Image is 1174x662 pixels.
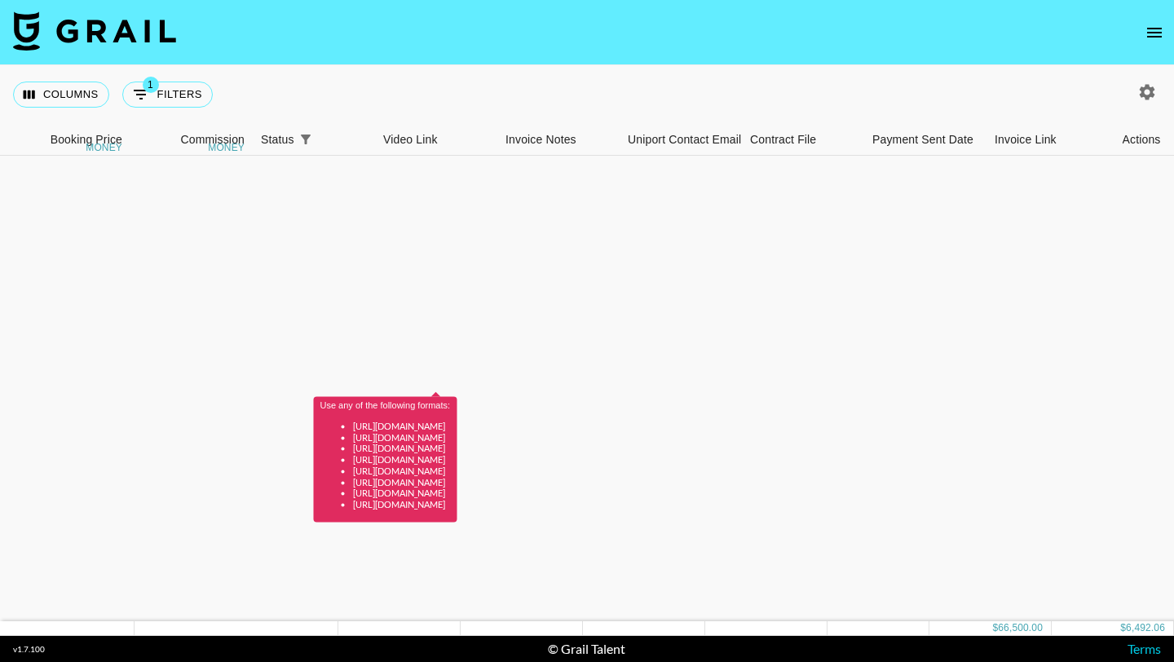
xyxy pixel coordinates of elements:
div: Uniport Contact Email [628,124,741,156]
div: © Grail Talent [548,641,625,657]
button: Sort [317,128,340,151]
button: open drawer [1138,16,1171,49]
a: Terms [1128,641,1161,656]
div: $ [1120,621,1126,635]
div: Payment Sent Date [872,124,973,156]
div: Uniport Contact Email [620,124,742,156]
div: money [208,143,245,152]
li: [URL][DOMAIN_NAME] [353,431,451,443]
button: Show filters [294,128,317,151]
div: Video Link [383,124,438,156]
img: Grail Talent [13,11,176,51]
div: Invoice Link [995,124,1057,156]
li: [URL][DOMAIN_NAME] [353,454,451,466]
div: Contract File [742,124,864,156]
div: Invoice Link [986,124,1109,156]
div: Status [261,124,294,156]
div: Actions [1123,124,1161,156]
div: money [86,143,122,152]
span: 1 [143,77,159,93]
li: [URL][DOMAIN_NAME] [353,420,451,431]
div: Actions [1109,124,1174,156]
div: Contract File [750,124,816,156]
div: Invoice Notes [497,124,620,156]
li: [URL][DOMAIN_NAME] [353,488,451,499]
div: 66,500.00 [998,621,1043,635]
div: v 1.7.100 [13,644,45,655]
li: [URL][DOMAIN_NAME] [353,443,451,454]
div: $ [992,621,998,635]
div: Video Link [375,124,497,156]
div: Commission [180,124,245,156]
li: [URL][DOMAIN_NAME] [353,499,451,510]
div: 6,492.06 [1126,621,1165,635]
div: Booking Price [51,124,122,156]
li: [URL][DOMAIN_NAME] [353,476,451,488]
div: Status [253,124,375,156]
button: Select columns [13,82,109,108]
div: Invoice Notes [505,124,576,156]
div: Payment Sent Date [864,124,986,156]
div: Use any of the following formats: [320,400,451,510]
button: Show filters [122,82,213,108]
div: 1 active filter [294,128,317,151]
li: [URL][DOMAIN_NAME] [353,465,451,476]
